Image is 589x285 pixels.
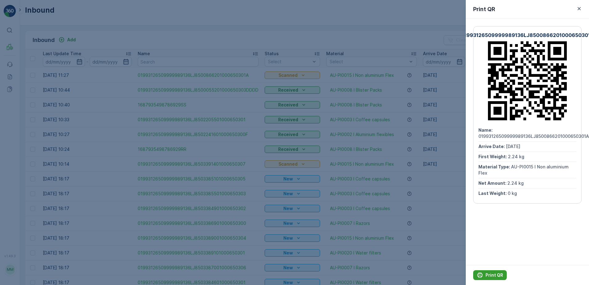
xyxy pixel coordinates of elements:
[478,164,569,176] span: AU-PI0015 I Non aluminium Flex
[478,127,493,133] span: Name :
[5,101,20,106] span: Name :
[5,142,34,147] span: Net Amount :
[222,5,366,13] p: 01993126509999989136LJ8500055201000650303DDDD
[478,191,508,196] span: Last Weight :
[473,5,495,14] p: Print QR
[478,164,511,169] span: Material Type :
[20,101,140,106] span: 01993126509999989136LJ8500055201000650303DDDD
[5,132,38,137] span: Material Type :
[34,142,49,147] span: 1.38 kg
[473,270,507,280] button: Print QR
[5,152,35,157] span: Last Weight :
[33,111,47,117] span: [DATE]
[478,144,506,149] span: Arrive Date :
[508,154,524,159] span: 2.24 kg
[5,122,35,127] span: First Weight :
[478,180,507,186] span: Net Amount :
[38,132,93,137] span: AU-PI0008 I Blister Packs
[478,134,589,139] span: 01993126509999989136LJ8500866201000650301A
[478,154,508,159] span: First Weight :
[507,180,524,186] span: 2.24 kg
[506,144,520,149] span: [DATE]
[485,272,503,278] p: Print QR
[35,152,44,157] span: 0 kg
[508,191,517,196] span: 0 kg
[35,122,50,127] span: 1.38 kg
[5,111,33,117] span: Arrive Date :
